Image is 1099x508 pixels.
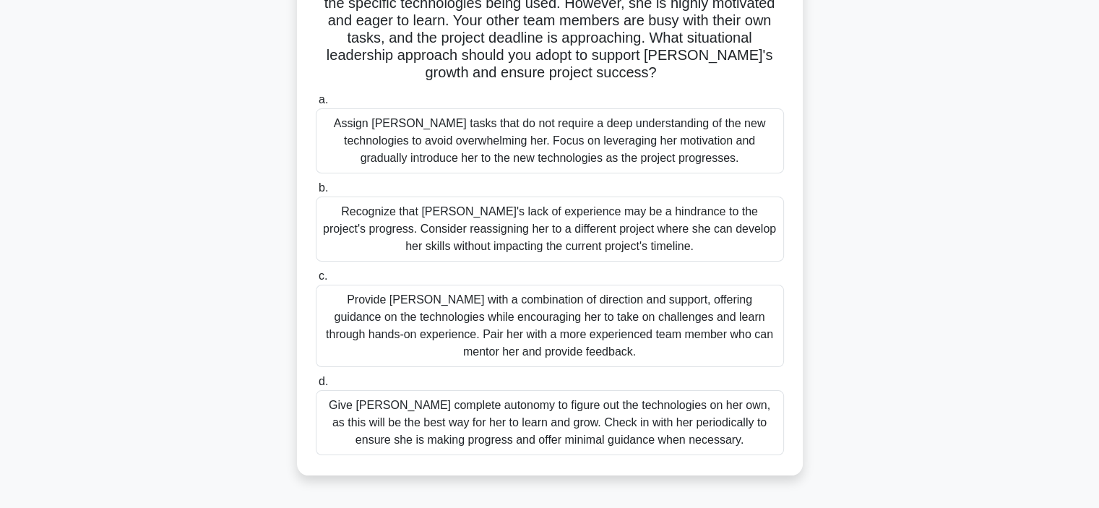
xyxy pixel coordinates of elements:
div: Recognize that [PERSON_NAME]'s lack of experience may be a hindrance to the project's progress. C... [316,197,784,262]
div: Provide [PERSON_NAME] with a combination of direction and support, offering guidance on the techn... [316,285,784,367]
span: a. [319,93,328,106]
div: Give [PERSON_NAME] complete autonomy to figure out the technologies on her own, as this will be t... [316,390,784,455]
span: d. [319,375,328,387]
span: c. [319,270,327,282]
div: Assign [PERSON_NAME] tasks that do not require a deep understanding of the new technologies to av... [316,108,784,173]
span: b. [319,181,328,194]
